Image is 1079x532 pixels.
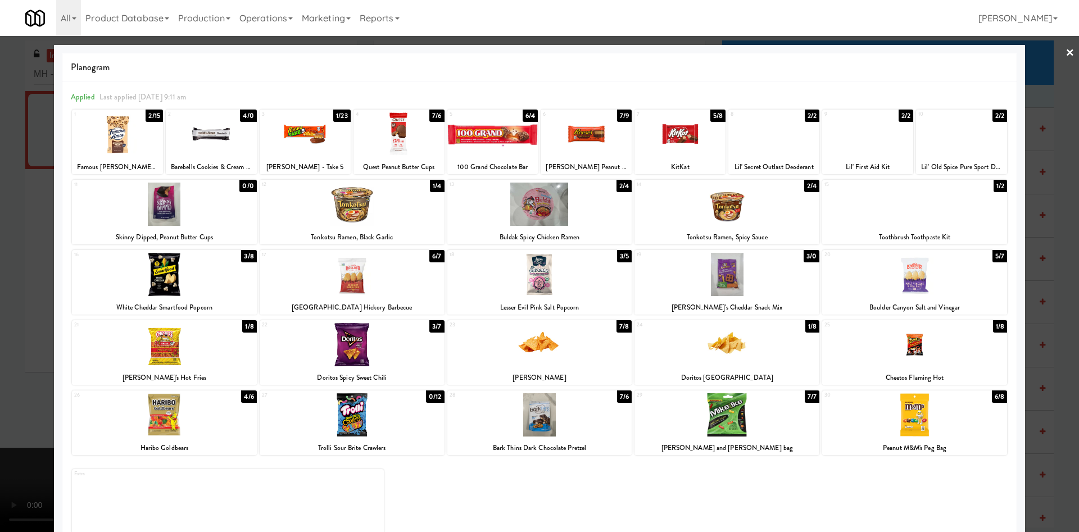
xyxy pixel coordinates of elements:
div: Bark Thins Dark Chocolate Pretzel [449,441,631,455]
div: Doritos [GEOGRAPHIC_DATA] [636,371,818,385]
div: White Cheddar Smartfood Popcorn [72,301,257,315]
div: 27 [262,390,352,400]
div: 102/2Lil' Old Spice Pure Sport Deodorant [916,110,1007,174]
div: [PERSON_NAME] [449,371,631,385]
div: Buldak Spicy Chicken Ramen [447,230,632,244]
div: 183/5Lesser Evil Pink Salt Popcorn [447,250,632,315]
div: Peanut M&M's Peg Bag [822,441,1007,455]
div: 9 [824,110,868,119]
div: 7/8 [616,320,632,333]
div: 1/8 [805,320,819,333]
div: 4/6 [241,390,256,403]
div: KitKat [634,160,726,174]
div: 193/0[PERSON_NAME]'s Cheddar Snack Mix [634,250,819,315]
div: 100 Grand Chocolate Bar [449,160,537,174]
div: 24 [637,320,727,330]
div: Tonkotsu Ramen, Black Garlic [261,230,443,244]
div: 297/7[PERSON_NAME] and [PERSON_NAME] bag [634,390,819,455]
div: 14 [637,180,727,189]
div: Barebells Cookies & Cream Protein Bar [167,160,255,174]
div: 4 [356,110,399,119]
div: 26 [74,390,164,400]
div: Doritos Spicy Sweet Chili [261,371,443,385]
div: 47/6Quest Peanut Butter Cups [353,110,445,174]
div: Lil' Old Spice Pure Sport Deodorant [918,160,1005,174]
div: 92/2Lil' First Aid Kit [822,110,913,174]
div: 6 [543,110,586,119]
div: Skinny Dipped, Peanut Butter Cups [74,230,255,244]
span: Applied [71,92,95,102]
div: 100 Grand Chocolate Bar [447,160,538,174]
div: 163/8White Cheddar Smartfood Popcorn [72,250,257,315]
div: 2/4 [804,180,819,192]
div: 211/8[PERSON_NAME]'s Hot Fries [72,320,257,385]
div: Peanut M&M's Peg Bag [824,441,1005,455]
span: Planogram [71,59,1008,76]
div: 237/8[PERSON_NAME] [447,320,632,385]
div: 6/7 [429,250,444,262]
div: 30 [824,390,914,400]
div: 251/8Cheetos Flaming Hot [822,320,1007,385]
div: 142/4Tonkotsu Ramen, Spicy Sauce [634,180,819,244]
div: White Cheddar Smartfood Popcorn [74,301,255,315]
div: 2/4 [616,180,632,192]
div: Tonkotsu Ramen, Black Garlic [260,230,445,244]
div: 121/4Tonkotsu Ramen, Black Garlic [260,180,445,244]
div: Lesser Evil Pink Salt Popcorn [447,301,632,315]
div: [PERSON_NAME]'s Hot Fries [72,371,257,385]
div: 7/9 [617,110,632,122]
div: 4/0 [240,110,256,122]
div: 5 [450,110,493,119]
div: Lil' Old Spice Pure Sport Deodorant [916,160,1007,174]
div: [PERSON_NAME] Peanut Butter Cups [542,160,630,174]
div: KitKat [636,160,724,174]
div: 0/0 [239,180,256,192]
div: 287/6Bark Thins Dark Chocolate Pretzel [447,390,632,455]
div: 2 [168,110,211,119]
div: 82/2Lil' Secret Outlast Deoderant [728,110,819,174]
div: 11 [74,180,164,189]
div: 1/8 [242,320,256,333]
div: Skinny Dipped, Peanut Butter Cups [72,230,257,244]
div: [PERSON_NAME] and [PERSON_NAME] bag [636,441,818,455]
div: 264/6Haribo Goldbears [72,390,257,455]
div: [PERSON_NAME] Peanut Butter Cups [541,160,632,174]
div: 8 [731,110,774,119]
div: [GEOGRAPHIC_DATA] Hickory Barbecue [260,301,445,315]
div: Famous [PERSON_NAME] Chocolate Chip Cookies [74,160,161,174]
div: 29 [637,390,727,400]
div: [PERSON_NAME] and [PERSON_NAME] bag [634,441,819,455]
div: [PERSON_NAME]'s Cheddar Snack Mix [636,301,818,315]
div: Trolli Sour Brite Crawlers [261,441,443,455]
div: Haribo Goldbears [74,441,255,455]
div: Tonkotsu Ramen, Spicy Sauce [636,230,818,244]
div: 306/8Peanut M&M's Peg Bag [822,390,1007,455]
div: [PERSON_NAME]'s Cheddar Snack Mix [634,301,819,315]
img: Micromart [25,8,45,28]
div: Doritos [GEOGRAPHIC_DATA] [634,371,819,385]
div: 3/0 [804,250,819,262]
div: 7/6 [429,110,444,122]
div: Haribo Goldbears [72,441,257,455]
div: Tonkotsu Ramen, Spicy Sauce [634,230,819,244]
div: 18 [450,250,539,260]
div: Quest Peanut Butter Cups [353,160,445,174]
div: Extra [74,469,228,479]
div: 3/8 [241,250,256,262]
div: 2/2 [805,110,819,122]
div: Lil' First Aid Kit [824,160,912,174]
a: × [1066,36,1075,71]
div: Boulder Canyon Salt and Vinegar [822,301,1007,315]
div: 13 [450,180,539,189]
div: 241/8Doritos [GEOGRAPHIC_DATA] [634,320,819,385]
div: 2/2 [899,110,913,122]
div: 20 [824,250,914,260]
div: [PERSON_NAME] - Take 5 [261,160,349,174]
div: 151/2Toothbrush Toothpaste Kit [822,180,1007,244]
div: 223/7Doritos Spicy Sweet Chili [260,320,445,385]
div: 15 [824,180,914,189]
div: 22 [262,320,352,330]
div: 132/4Buldak Spicy Chicken Ramen [447,180,632,244]
div: Cheetos Flaming Hot [822,371,1007,385]
div: 19 [637,250,727,260]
